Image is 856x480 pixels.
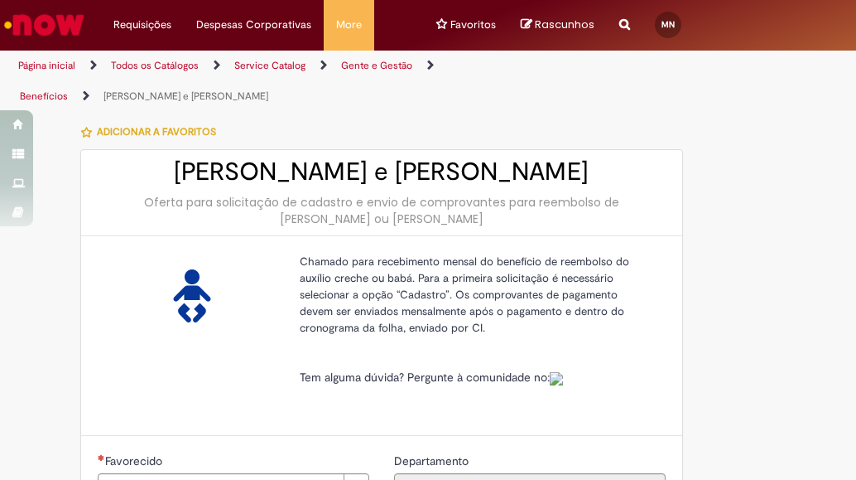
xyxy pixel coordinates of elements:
label: Somente leitura - Departamento [394,453,472,469]
a: [PERSON_NAME] e [PERSON_NAME] [103,90,268,103]
span: Necessários - Favorecido [105,453,166,468]
a: Benefícios [20,90,68,103]
div: Oferta para solicitação de cadastro e envio de comprovantes para reembolso de [PERSON_NAME] ou [P... [98,194,666,227]
span: MN [661,19,675,30]
span: Chamado para recebimento mensal do benefício de reembolso do auxílio creche ou babá. Para a prime... [300,255,629,335]
img: sys_attachment.do [550,372,563,385]
h2: [PERSON_NAME] e [PERSON_NAME] [98,158,666,186]
span: More [336,17,362,33]
span: Despesas Corporativas [196,17,311,33]
a: Todos os Catálogos [111,59,199,72]
ul: Trilhas de página [12,51,487,112]
span: Rascunhos [535,17,594,32]
p: Tem alguma dúvida? Pergunte à comunidade no: [300,369,654,385]
span: Favoritos [450,17,496,33]
span: Requisições [113,17,171,33]
span: Adicionar a Favoritos [97,125,216,138]
a: Gente e Gestão [341,59,412,72]
img: ServiceNow [2,8,87,41]
a: Página inicial [18,59,75,72]
span: Somente leitura - Departamento [394,453,472,468]
span: Necessários [98,454,105,461]
img: Auxílio Creche e Babá [166,269,219,322]
a: Service Catalog [234,59,305,72]
button: Adicionar a Favoritos [80,114,225,149]
a: Colabora [550,370,563,385]
a: No momento, sua lista de rascunhos tem 0 Itens [521,17,594,32]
